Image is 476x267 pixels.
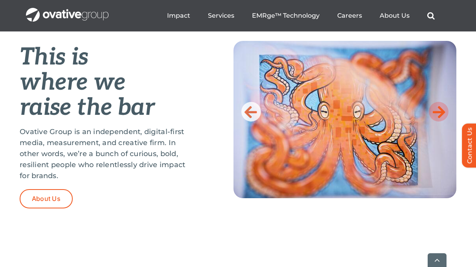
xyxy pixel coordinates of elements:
a: About Us [20,189,73,208]
em: This is [20,43,88,72]
span: About Us [32,195,61,203]
a: EMRge™ Technology [252,12,320,20]
a: Impact [167,12,190,20]
a: Careers [337,12,362,20]
nav: Menu [167,3,435,28]
a: About Us [380,12,410,20]
img: Home-Raise-the-Bar-2.jpeg [233,41,456,198]
em: where we [20,68,125,97]
a: Search [427,12,435,20]
a: OG_Full_horizontal_WHT [26,7,108,15]
em: raise the bar [20,94,154,122]
p: Ovative Group is an independent, digital-first media, measurement, and creative firm. In other wo... [20,126,194,181]
a: Services [208,12,234,20]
